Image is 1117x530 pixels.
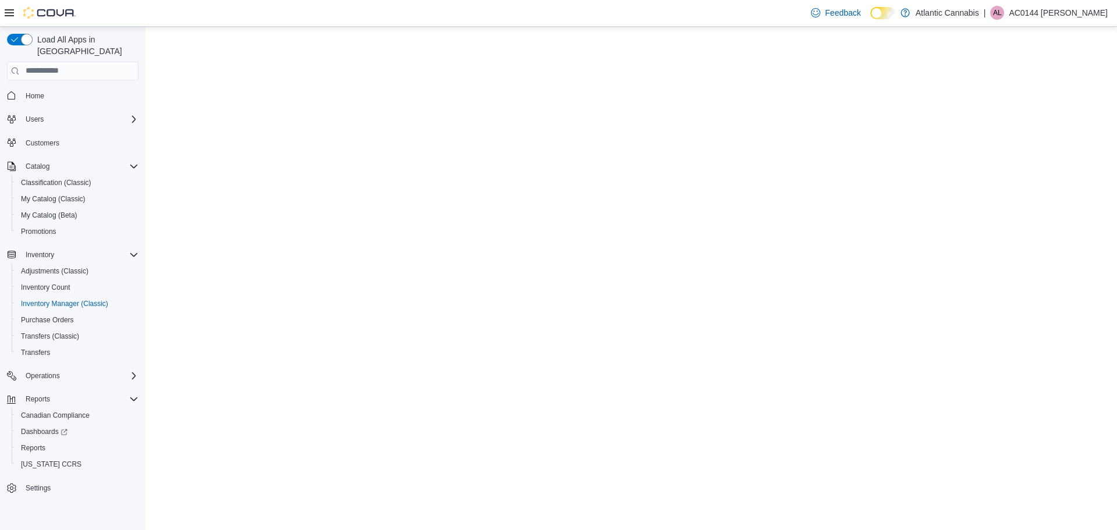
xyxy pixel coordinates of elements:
a: Reports [16,441,50,455]
a: Home [21,89,49,103]
span: Dashboards [21,427,67,436]
div: AC0144 Lawrenson Dennis [990,6,1004,20]
span: Reports [21,392,138,406]
span: My Catalog (Classic) [21,194,86,204]
span: Transfers [21,348,50,357]
span: Promotions [16,225,138,239]
span: Inventory [26,250,54,259]
button: Operations [2,368,143,384]
a: Promotions [16,225,61,239]
span: My Catalog (Classic) [16,192,138,206]
span: My Catalog (Beta) [16,208,138,222]
a: Settings [21,481,55,495]
a: Customers [21,136,64,150]
button: Users [21,112,48,126]
a: My Catalog (Beta) [16,208,82,222]
span: Inventory Count [21,283,70,292]
button: My Catalog (Beta) [12,207,143,223]
span: Transfers [16,346,138,360]
a: Feedback [806,1,865,24]
button: Users [2,111,143,127]
span: Dark Mode [870,19,871,20]
button: Transfers [12,344,143,361]
p: | [984,6,986,20]
span: My Catalog (Beta) [21,211,77,220]
span: Inventory [21,248,138,262]
span: Home [21,88,138,103]
button: Classification (Classic) [12,175,143,191]
span: Users [21,112,138,126]
button: Settings [2,479,143,496]
a: Purchase Orders [16,313,79,327]
span: Inventory Manager (Classic) [21,299,108,308]
span: Purchase Orders [16,313,138,327]
button: My Catalog (Classic) [12,191,143,207]
button: Reports [12,440,143,456]
button: Inventory Manager (Classic) [12,296,143,312]
span: AL [993,6,1002,20]
button: Operations [21,369,65,383]
span: Catalog [21,159,138,173]
a: [US_STATE] CCRS [16,457,86,471]
span: Reports [21,443,45,453]
button: Inventory Count [12,279,143,296]
a: Canadian Compliance [16,408,94,422]
a: Adjustments (Classic) [16,264,93,278]
span: Dashboards [16,425,138,439]
span: Settings [26,483,51,493]
button: Reports [2,391,143,407]
input: Dark Mode [870,7,895,19]
span: Inventory Count [16,280,138,294]
a: Transfers [16,346,55,360]
a: Inventory Count [16,280,75,294]
button: Transfers (Classic) [12,328,143,344]
span: Canadian Compliance [16,408,138,422]
span: Reports [26,394,50,404]
a: My Catalog (Classic) [16,192,90,206]
span: Inventory Manager (Classic) [16,297,138,311]
button: Home [2,87,143,104]
span: Settings [21,481,138,495]
span: Promotions [21,227,56,236]
button: Catalog [2,158,143,175]
button: Promotions [12,223,143,240]
span: Adjustments (Classic) [21,266,88,276]
a: Dashboards [12,424,143,440]
span: Feedback [825,7,860,19]
button: Canadian Compliance [12,407,143,424]
span: Classification (Classic) [21,178,91,187]
button: Catalog [21,159,54,173]
span: Users [26,115,44,124]
a: Dashboards [16,425,72,439]
span: Customers [21,136,138,150]
span: Canadian Compliance [21,411,90,420]
button: Inventory [21,248,59,262]
button: [US_STATE] CCRS [12,456,143,472]
span: Transfers (Classic) [16,329,138,343]
button: Reports [21,392,55,406]
button: Purchase Orders [12,312,143,328]
button: Adjustments (Classic) [12,263,143,279]
span: Adjustments (Classic) [16,264,138,278]
a: Transfers (Classic) [16,329,84,343]
span: Transfers (Classic) [21,332,79,341]
span: Reports [16,441,138,455]
button: Inventory [2,247,143,263]
span: Customers [26,138,59,148]
span: Washington CCRS [16,457,138,471]
p: Atlantic Cannabis [916,6,979,20]
span: Purchase Orders [21,315,74,325]
a: Inventory Manager (Classic) [16,297,113,311]
span: [US_STATE] CCRS [21,460,81,469]
img: Cova [23,7,76,19]
a: Classification (Classic) [16,176,96,190]
button: Customers [2,134,143,151]
p: AC0144 [PERSON_NAME] [1009,6,1108,20]
span: Load All Apps in [GEOGRAPHIC_DATA] [33,34,138,57]
span: Catalog [26,162,49,171]
span: Home [26,91,44,101]
span: Operations [21,369,138,383]
nav: Complex example [7,83,138,527]
span: Classification (Classic) [16,176,138,190]
span: Operations [26,371,60,380]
